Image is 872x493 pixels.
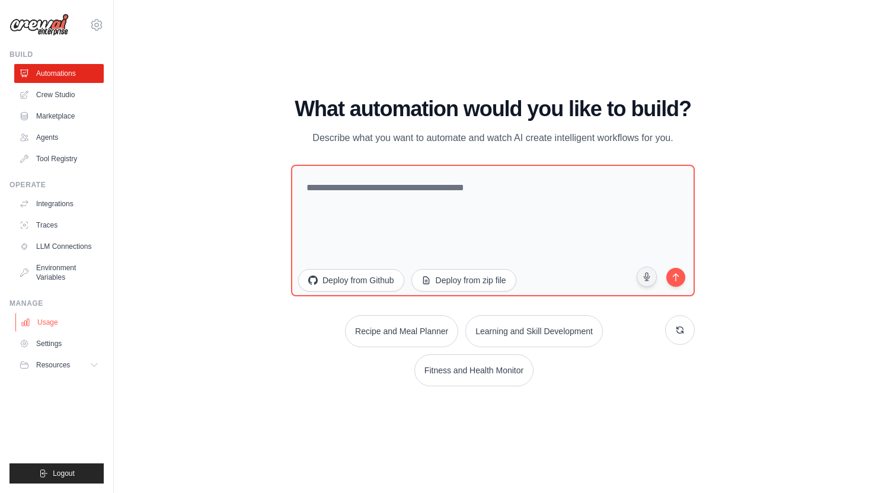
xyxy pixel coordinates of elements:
[14,237,104,256] a: LLM Connections
[14,334,104,353] a: Settings
[9,463,104,484] button: Logout
[9,50,104,59] div: Build
[14,216,104,235] a: Traces
[14,128,104,147] a: Agents
[14,85,104,104] a: Crew Studio
[15,313,105,332] a: Usage
[411,269,516,292] button: Deploy from zip file
[53,469,75,478] span: Logout
[345,315,458,347] button: Recipe and Meal Planner
[14,64,104,83] a: Automations
[813,436,872,493] iframe: Chat Widget
[14,356,104,374] button: Resources
[298,269,404,292] button: Deploy from Github
[14,258,104,287] a: Environment Variables
[291,97,695,121] h1: What automation would you like to build?
[9,180,104,190] div: Operate
[14,149,104,168] a: Tool Registry
[14,107,104,126] a: Marketplace
[9,14,69,36] img: Logo
[9,299,104,308] div: Manage
[36,360,70,370] span: Resources
[414,354,534,386] button: Fitness and Health Monitor
[14,194,104,213] a: Integrations
[294,130,692,146] p: Describe what you want to automate and watch AI create intelligent workflows for you.
[465,315,603,347] button: Learning and Skill Development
